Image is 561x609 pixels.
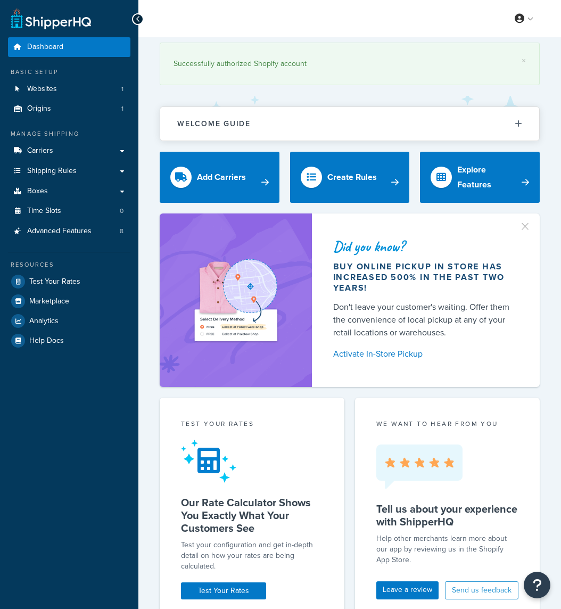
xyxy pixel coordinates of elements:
a: Boxes [8,182,130,201]
div: Test your rates [181,419,323,431]
span: 0 [120,207,123,216]
div: Basic Setup [8,68,130,77]
span: 1 [121,104,123,113]
li: Websites [8,79,130,99]
li: Time Slots [8,201,130,221]
span: Advanced Features [27,227,92,236]
a: Shipping Rules [8,161,130,181]
a: Advanced Features8 [8,221,130,241]
div: Successfully authorized Shopify account [174,56,526,71]
div: Test your configuration and get in-depth detail on how your rates are being calculated. [181,540,323,572]
div: Add Carriers [197,170,246,185]
a: Test Your Rates [181,582,266,599]
div: Explore Features [457,162,522,192]
span: Carriers [27,146,53,155]
a: Time Slots0 [8,201,130,221]
a: Websites1 [8,79,130,99]
button: Welcome Guide [160,107,539,141]
span: 8 [120,227,123,236]
button: Open Resource Center [524,572,550,598]
span: Analytics [29,317,59,326]
span: Websites [27,85,57,94]
div: Resources [8,260,130,269]
a: Origins1 [8,99,130,119]
p: we want to hear from you [376,419,518,429]
a: Marketplace [8,292,130,311]
a: × [522,56,526,65]
span: Dashboard [27,43,63,52]
a: Help Docs [8,331,130,350]
h5: Our Rate Calculator Shows You Exactly What Your Customers See [181,496,323,534]
span: Help Docs [29,336,64,345]
a: Explore Features [420,152,540,203]
h5: Tell us about your experience with ShipperHQ [376,503,518,528]
span: Origins [27,104,51,113]
a: Leave a review [376,581,439,599]
p: Help other merchants learn more about our app by reviewing us in the Shopify App Store. [376,533,518,565]
span: Test Your Rates [29,277,80,286]
div: Did you know? [333,239,514,254]
img: ad-shirt-map-b0359fc47e01cab431d101c4b569394f6a03f54285957d908178d52f29eb9668.png [176,256,296,345]
button: Send us feedback [445,581,518,599]
li: Origins [8,99,130,119]
span: Marketplace [29,297,69,306]
a: Test Your Rates [8,272,130,291]
span: Shipping Rules [27,167,77,176]
div: Don't leave your customer's waiting. Offer them the convenience of local pickup at any of your re... [333,301,514,339]
a: Carriers [8,141,130,161]
h2: Welcome Guide [177,120,251,128]
div: Buy online pickup in store has increased 500% in the past two years! [333,261,514,293]
div: Manage Shipping [8,129,130,138]
a: Activate In-Store Pickup [333,347,514,361]
a: Add Carriers [160,152,279,203]
div: Create Rules [327,170,377,185]
span: 1 [121,85,123,94]
a: Analytics [8,311,130,331]
span: Boxes [27,187,48,196]
li: Advanced Features [8,221,130,241]
span: Time Slots [27,207,61,216]
a: Dashboard [8,37,130,57]
a: Create Rules [290,152,410,203]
